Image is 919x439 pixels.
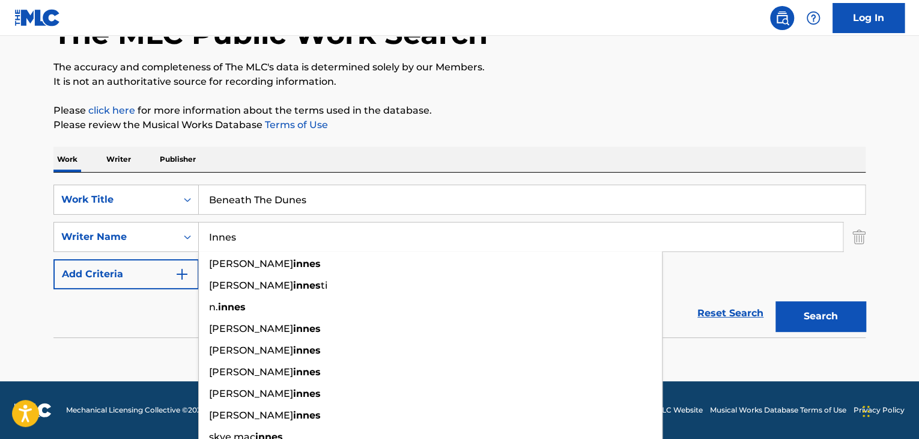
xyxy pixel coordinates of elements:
[293,410,321,421] strong: innes
[209,280,293,291] span: [PERSON_NAME]
[262,119,328,130] a: Terms of Use
[14,403,52,417] img: logo
[209,366,293,378] span: [PERSON_NAME]
[88,105,135,116] a: click here
[691,300,769,327] a: Reset Search
[293,345,321,356] strong: innes
[209,388,293,399] span: [PERSON_NAME]
[218,301,246,313] strong: innes
[53,103,866,118] p: Please for more information about the terms used in the database.
[53,259,199,289] button: Add Criteria
[854,405,905,416] a: Privacy Policy
[293,280,321,291] strong: innes
[801,6,825,30] div: Help
[321,280,327,291] span: ti
[209,258,293,269] span: [PERSON_NAME]
[14,9,61,26] img: MLC Logo
[775,301,866,331] button: Search
[175,267,189,281] img: 9d2ae6d4665cec9f34b9.svg
[293,323,321,334] strong: innes
[640,405,703,416] a: The MLC Website
[293,366,321,378] strong: innes
[209,323,293,334] span: [PERSON_NAME]
[61,192,169,207] div: Work Title
[775,11,789,25] img: search
[859,381,919,439] iframe: Chat Widget
[209,410,293,421] span: [PERSON_NAME]
[53,75,866,89] p: It is not an authoritative source for recording information.
[53,60,866,75] p: The accuracy and completeness of The MLC's data is determined solely by our Members.
[863,393,870,429] div: Drag
[156,147,199,172] p: Publisher
[293,388,321,399] strong: innes
[103,147,135,172] p: Writer
[833,3,905,33] a: Log In
[293,258,321,269] strong: innes
[710,405,846,416] a: Musical Works Database Terms of Use
[61,230,169,244] div: Writer Name
[209,301,218,313] span: n.
[209,345,293,356] span: [PERSON_NAME]
[806,11,820,25] img: help
[66,405,205,416] span: Mechanical Licensing Collective © 2025
[852,222,866,252] img: Delete Criterion
[53,185,866,337] form: Search Form
[53,118,866,132] p: Please review the Musical Works Database
[53,147,81,172] p: Work
[770,6,794,30] a: Public Search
